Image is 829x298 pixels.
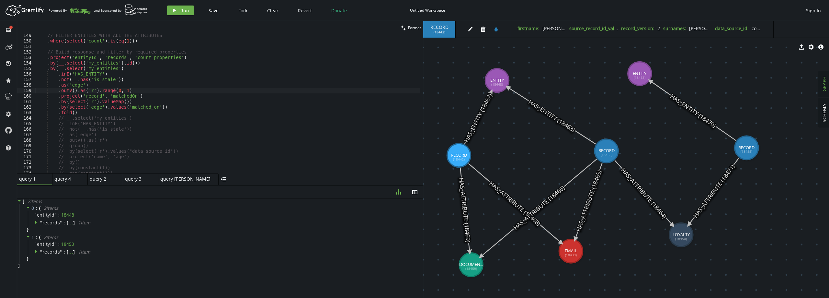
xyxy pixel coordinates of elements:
[35,212,37,218] span: "
[78,249,90,255] span: 1 item
[453,157,465,161] tspan: (18442)
[17,82,36,88] div: 158
[267,7,278,14] span: Clear
[17,71,36,77] div: 156
[634,75,645,80] tspan: (18453)
[31,234,34,240] span: 1
[73,249,75,255] span: ]
[565,253,577,257] tspan: (18439)
[39,234,40,240] span: {
[657,25,660,31] span: 2
[61,212,74,218] div: 18448
[78,220,90,226] span: 1 item
[806,7,821,14] span: Sign In
[430,24,449,30] span: RECORD
[17,104,36,110] div: 162
[64,249,65,255] span: :
[17,137,36,143] div: 168
[598,148,615,153] tspan: RECORD
[673,232,690,237] tspan: LOYALTY
[17,38,36,44] div: 150
[633,70,647,76] tspan: ENTITY
[19,176,45,182] span: query 1
[125,4,148,16] img: AWS Neptune
[565,248,577,254] tspan: EMAIL
[37,241,55,247] span: entityId
[434,30,445,34] span: ( 18442 )
[17,99,36,104] div: 161
[451,152,467,158] tspan: RECORD
[44,205,58,211] span: 2 item s
[17,60,36,66] div: 154
[17,110,36,115] div: 163
[40,249,42,255] span: "
[293,6,317,15] button: Revert
[36,234,38,240] span: :
[64,220,65,226] span: :
[517,25,539,31] label: firstname :
[410,8,445,13] div: Untitled Workspace
[60,249,62,255] span: "
[663,25,686,31] label: surnames :
[458,177,472,242] text: HAS_ATTRIBUTE (18469)
[55,241,57,247] span: "
[60,220,62,226] span: "
[741,149,752,154] tspan: (18455)
[39,205,40,211] span: {
[73,220,75,226] span: ]
[44,234,58,240] span: 2 item s
[490,77,504,83] tspan: ENTITY
[17,93,36,99] div: 160
[17,160,36,165] div: 172
[17,55,36,60] div: 153
[689,25,725,31] span: [PERSON_NAME]
[54,176,80,182] span: query 4
[58,241,60,247] span: :
[23,198,24,204] span: [
[68,250,73,253] div: ...
[125,176,151,182] span: query 3
[180,7,189,14] span: Run
[28,198,42,204] span: 2 item s
[459,261,483,267] tspan: DOCUMEN...
[752,25,776,31] span: com-loyalty
[55,212,57,218] span: "
[17,44,36,49] div: 151
[233,6,253,15] button: Fork
[49,5,91,16] div: Powered By
[621,25,654,31] label: record_version :
[17,132,36,137] div: 167
[331,7,347,14] span: Donate
[42,249,60,255] span: records
[17,143,36,149] div: 169
[68,221,73,224] div: ...
[738,145,755,150] tspan: RECORD
[17,66,36,71] div: 155
[35,241,37,247] span: "
[31,205,34,211] span: 0
[408,25,421,30] span: Format
[17,121,36,126] div: 165
[542,25,579,31] span: [PERSON_NAME]
[26,256,28,262] span: }
[17,126,36,132] div: 166
[17,171,36,176] div: 174
[465,266,477,271] tspan: (18459)
[17,49,36,55] div: 152
[821,77,827,91] span: GRAPH
[17,88,36,93] div: 159
[821,104,827,122] span: SCHEMA
[715,25,749,31] label: data_source_id :
[36,205,38,211] span: :
[42,220,60,226] span: records
[238,7,247,14] span: Fork
[204,6,223,15] button: Save
[298,7,312,14] span: Revert
[17,149,36,154] div: 170
[17,165,36,171] div: 173
[58,212,60,218] span: :
[262,6,283,15] button: Clear
[160,176,211,182] span: query [PERSON_NAME]
[61,241,74,247] div: 18453
[40,220,42,226] span: "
